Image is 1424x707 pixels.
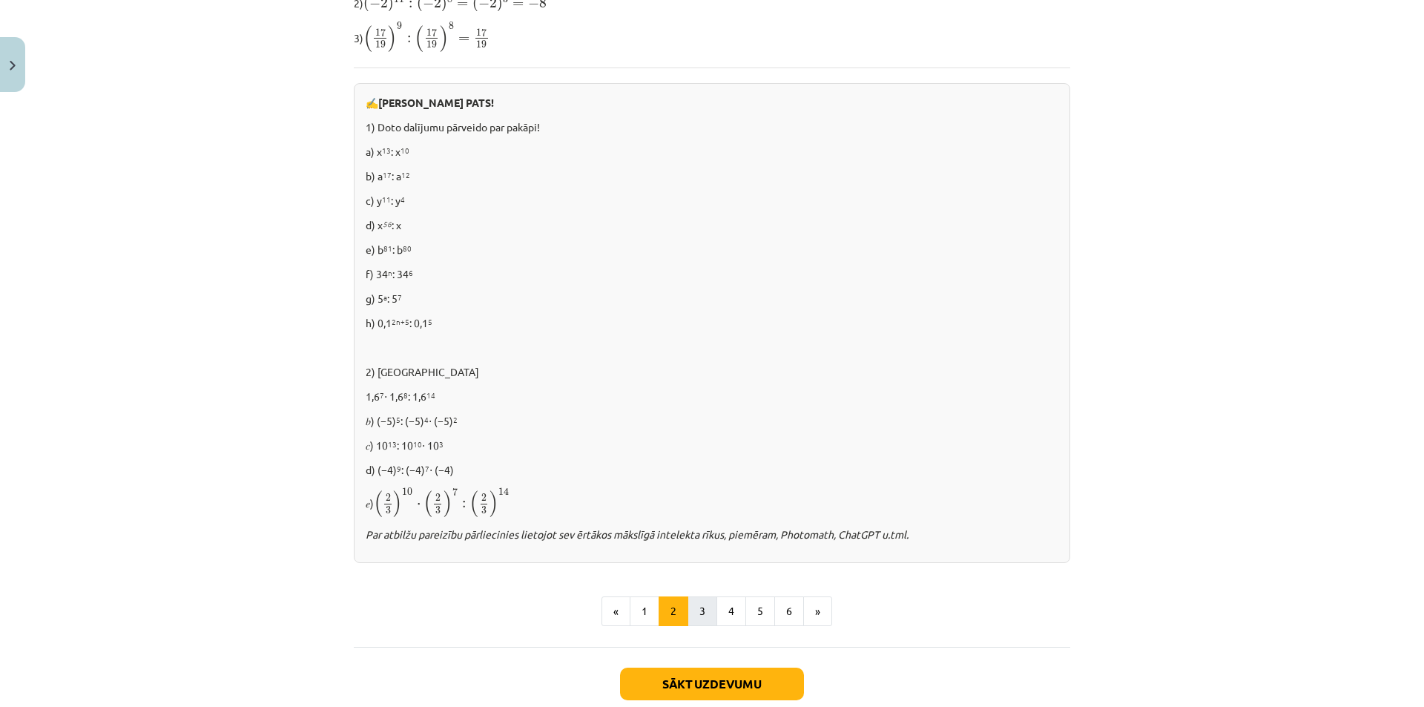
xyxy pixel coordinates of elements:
span: 8 [449,22,454,30]
span: ( [415,25,423,52]
span: ) [440,25,449,52]
sup: 13 [388,438,397,450]
sup: 11 [382,194,391,205]
sup: 7 [380,389,384,401]
sup: 4 [400,194,405,205]
p: 𝑏) (−5) : (−5) ⋅ (−5) [366,413,1058,429]
p: g) 5 : 5 [366,291,1058,306]
span: 19 [476,41,487,48]
p: b) a : a [366,168,1058,184]
p: 2) [GEOGRAPHIC_DATA] [366,364,1058,380]
button: 1 [630,596,659,626]
span: 2 [435,494,441,502]
em: 56 [383,218,392,229]
sup: 5 [428,316,432,327]
button: 6 [774,596,804,626]
sup: 10 [413,438,422,450]
sup: 4 [424,414,429,425]
button: Sākt uzdevumu [620,668,804,700]
span: 9 [397,22,402,30]
i: Par atbilžu pareizību pārliecinies lietojot sev ērtākos mākslīgā intelekta rīkus, piemēram, Photo... [366,527,909,541]
button: 2 [659,596,688,626]
span: : [407,36,411,43]
span: 17 [426,29,437,37]
span: 17 [476,29,487,37]
span: 14 [498,487,509,496]
sup: 81 [383,243,392,254]
button: 4 [716,596,746,626]
sup: 17 [383,169,392,180]
span: ( [374,490,383,517]
p: e) b : b [366,242,1058,257]
span: ( [363,25,372,52]
span: 3 [386,507,391,514]
span: 3 [481,507,487,514]
span: 2 [386,494,391,502]
span: ) [388,25,397,52]
span: ⋅ [417,503,421,507]
p: d) (−4) : (−4) ⋅ (−4) [366,462,1058,478]
sup: 14 [426,389,435,401]
span: 19 [375,41,386,48]
p: ✍️ [366,95,1058,111]
span: = [512,1,524,7]
span: ) [393,490,402,517]
button: 5 [745,596,775,626]
sup: 5 [396,414,400,425]
sup: 10 [400,145,409,156]
sup: 2 [453,414,458,425]
span: : [409,1,412,8]
sup: a [383,292,387,303]
span: 19 [426,41,437,48]
sup: 7 [425,463,429,474]
p: 1) Doto dalījumu pārveido par pakāpi! [366,119,1058,135]
span: = [458,36,469,42]
span: 10 [402,488,412,496]
sup: 3 [439,438,444,450]
b: [PERSON_NAME] PATS! [378,96,494,109]
p: c) y : y [366,193,1058,208]
span: 7 [452,487,458,496]
button: 3 [688,596,717,626]
sup: n [388,267,392,278]
button: » [803,596,832,626]
sup: 2n+5 [392,316,409,327]
sup: 13 [382,145,391,156]
p: h) 0,1 : 0,1 [366,315,1058,331]
img: icon-close-lesson-0947bae3869378f0d4975bcd49f059093ad1ed9edebbc8119c70593378902aed.svg [10,61,16,70]
p: 𝑒) [366,487,1058,518]
p: 3) [354,22,1070,53]
span: 2 [481,494,487,502]
span: ) [489,490,498,517]
span: ( [469,490,478,517]
button: « [601,596,630,626]
sup: 6 [409,267,413,278]
span: 3 [435,507,441,514]
p: 𝑐) 10 : 10 ⋅ 10 [366,438,1058,453]
p: a) x : x [366,144,1058,160]
sup: 12 [401,169,410,180]
p: 1,6 ⋅ 1,6 : 1,6 [366,389,1058,404]
sup: 7 [398,292,402,303]
span: ) [444,490,452,517]
p: d) x : x [366,217,1058,233]
span: : [462,501,466,508]
nav: Page navigation example [354,596,1070,626]
span: = [457,1,468,7]
sup: 8 [403,389,408,401]
span: ( [423,490,432,517]
sup: 80 [403,243,412,254]
p: f) 34 : 34 [366,266,1058,282]
sup: 9 [397,463,401,474]
span: 17 [375,29,386,37]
